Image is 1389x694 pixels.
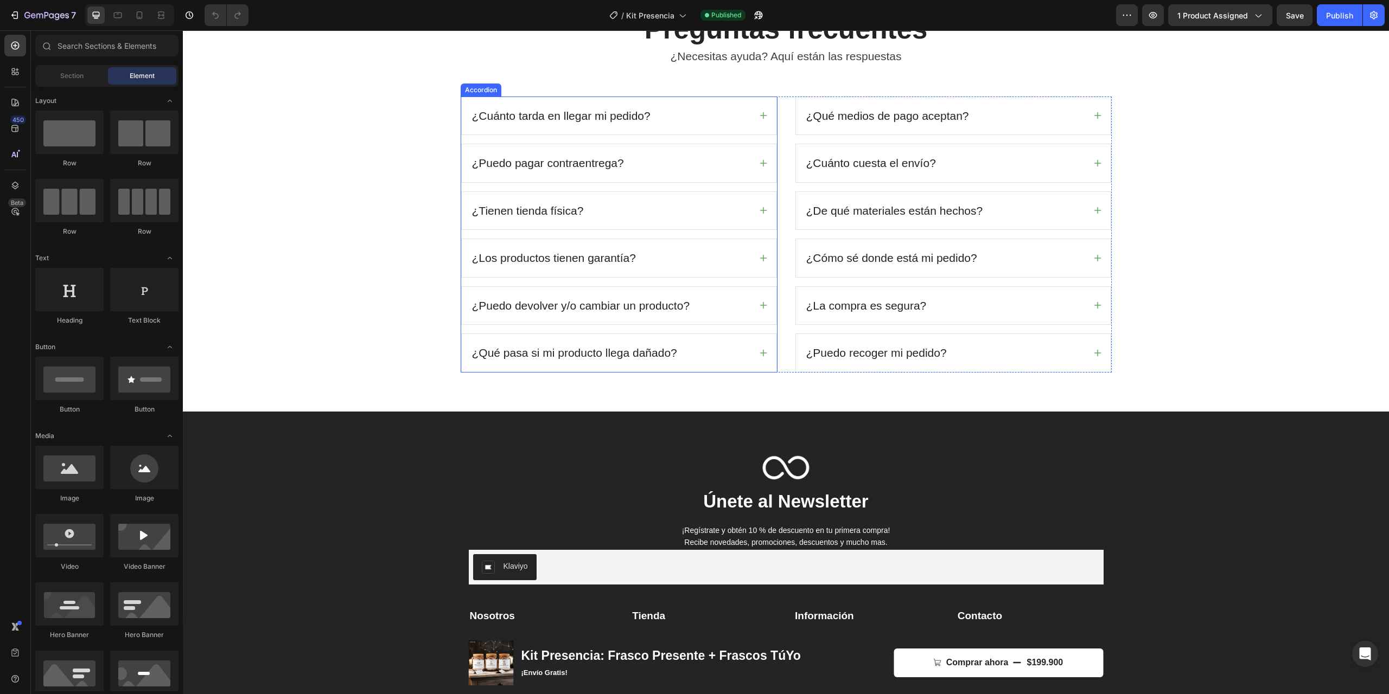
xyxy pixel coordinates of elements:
p: ¿De qué materiales están hechos? [623,172,800,189]
div: Beta [8,198,26,207]
div: Button [110,404,179,414]
span: / [621,10,624,21]
p: ¿Cuánto cuesta el envío? [623,124,753,142]
div: Accordion [280,55,316,65]
div: Text Block [110,316,179,325]
button: Save [1277,4,1312,26]
div: Row [110,158,179,168]
span: Published [711,10,741,20]
span: Text [35,253,49,263]
input: Search Sections & Elements [35,35,179,56]
span: Kit Presencia [626,10,674,21]
button: Klaviyo [290,524,354,550]
div: 450 [10,115,26,124]
div: Klaviyo [321,530,345,542]
span: Toggle open [161,427,179,445]
img: Klaviyo.png [299,530,312,543]
div: $199.900 [843,626,881,639]
div: Open Intercom Messenger [1352,641,1378,667]
p: ¿Qué medios de pago aceptan? [623,77,786,94]
p: ¿Cuánto tarda en llegar mi pedido? [289,77,468,94]
span: Toggle open [161,92,179,110]
p: ¿Tienen tienda física? [289,172,401,189]
p: ¿Qué pasa si mi producto llega dañado? [289,314,494,331]
div: Row [110,227,179,236]
div: Publish [1326,10,1353,21]
p: ¿Puedo pagar contraentrega? [289,124,441,142]
div: Hero Banner [35,630,104,640]
button: 7 [4,4,81,26]
strong: Nosotros [287,580,332,591]
button: Comprar ahora [711,618,921,647]
div: Row [35,227,104,236]
iframe: Design area [183,30,1389,694]
p: 7 [71,9,76,22]
div: Row [35,158,104,168]
span: Toggle open [161,249,179,267]
span: Save [1286,11,1304,20]
p: ¿Los productos tienen garantía? [289,219,453,236]
div: Video Banner [110,562,179,571]
h2: Únete al Newsletter [286,459,921,484]
div: Comprar ahora [763,627,826,638]
span: Element [130,71,155,81]
p: ¿Necesitas ayuda? Aquí están las respuestas [279,17,928,35]
img: gempages_549335423780914074-55aa2716-3125-41d0-9919-c2e2f65ac273.webp [578,425,629,450]
p: ¡Envío Gratis! [339,638,618,647]
div: Button [35,404,104,414]
p: ¿Cómo sé donde está mi pedido? [623,219,794,236]
div: Heading [35,316,104,325]
button: Publish [1317,4,1362,26]
span: Button [35,342,55,352]
span: ¡Regístrate y obtén 10 % de descuento en tu primera compra! [499,496,708,504]
span: Layout [35,96,56,106]
p: ¿Puedo devolver y/o cambiar un producto? [289,267,507,284]
span: Recibe novedades, promociones, descuentos y mucho mas. [501,507,704,516]
div: Image [110,493,179,503]
div: Undo/Redo [205,4,249,26]
span: Section [60,71,84,81]
div: Hero Banner [110,630,179,640]
strong: Tienda [449,580,482,591]
p: ¿La compra es segura? [623,267,744,284]
span: Toggle open [161,338,179,356]
h1: Kit Presencia: Frasco Presente + Frascos TúYo [337,616,619,635]
div: Image [35,493,104,503]
p: ¿Puedo recoger mi pedido? [623,314,764,331]
button: 1 product assigned [1168,4,1272,26]
strong: Información [612,580,671,591]
span: Media [35,431,54,441]
span: 1 product assigned [1177,10,1248,21]
strong: Contacto [775,580,819,591]
div: Video [35,562,104,571]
